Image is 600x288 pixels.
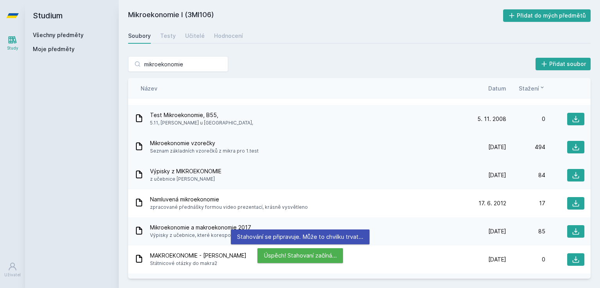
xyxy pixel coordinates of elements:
div: 0 [506,256,545,263]
span: Stažení [519,84,539,92]
div: 85 [506,228,545,235]
button: Stažení [519,84,545,92]
button: Datum [488,84,506,92]
div: Uživatel [4,272,21,278]
button: Název [141,84,157,92]
span: 17. 6. 2012 [479,199,506,207]
span: zpracované přednášky formou video prezentací, krásně vysvětleno [150,203,308,211]
div: Úspěch! Stahovaní začíná… [257,248,343,263]
div: 0 [506,115,545,123]
span: 5. 11. 2008 [477,115,506,123]
a: Hodnocení [214,28,243,44]
a: Soubory [128,28,151,44]
a: Všechny předměty [33,32,84,38]
span: Výpisky z MIKROEKONOMIE [150,167,221,175]
span: Výpisky z učebnice, které korespondují s jednotlivými kapitolami [150,231,300,239]
input: Hledej soubor [128,56,228,72]
span: Mikroekonomie a makroekonomie 2017 [150,224,300,231]
span: [DATE] [488,228,506,235]
h2: Mikroekonomie I (3MI106) [128,9,503,22]
span: Namluvená mikroekonomie [150,196,308,203]
span: Státnicové otázky do makra2 [150,260,246,267]
span: 5.11, [PERSON_NAME] u [GEOGRAPHIC_DATA], [150,119,253,127]
a: Učitelé [185,28,205,44]
button: Přidat do mých předmětů [503,9,591,22]
a: Uživatel [2,258,23,282]
span: MAKROEKONOMIE - [PERSON_NAME] [150,252,246,260]
div: Testy [160,32,176,40]
span: z učebnice [PERSON_NAME] [150,175,221,183]
div: Hodnocení [214,32,243,40]
div: Soubory [128,32,151,40]
div: 17 [506,199,545,207]
a: Study [2,31,23,55]
a: Testy [160,28,176,44]
span: Mikroekonomie vzorečky [150,139,259,147]
div: 84 [506,171,545,179]
div: 494 [506,143,545,151]
div: Stahování se připravuje. Může to chvilku trvat… [231,229,370,244]
span: [DATE] [488,256,506,263]
span: [DATE] [488,171,506,179]
span: Moje předměty [33,45,75,53]
span: [DATE] [488,143,506,151]
span: Test Mikroekonomie, B55, [150,111,253,119]
div: Učitelé [185,32,205,40]
div: Study [7,45,18,51]
span: Seznam základních vzorečků z mikra pro 1.test [150,147,259,155]
button: Přidat soubor [536,58,591,70]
